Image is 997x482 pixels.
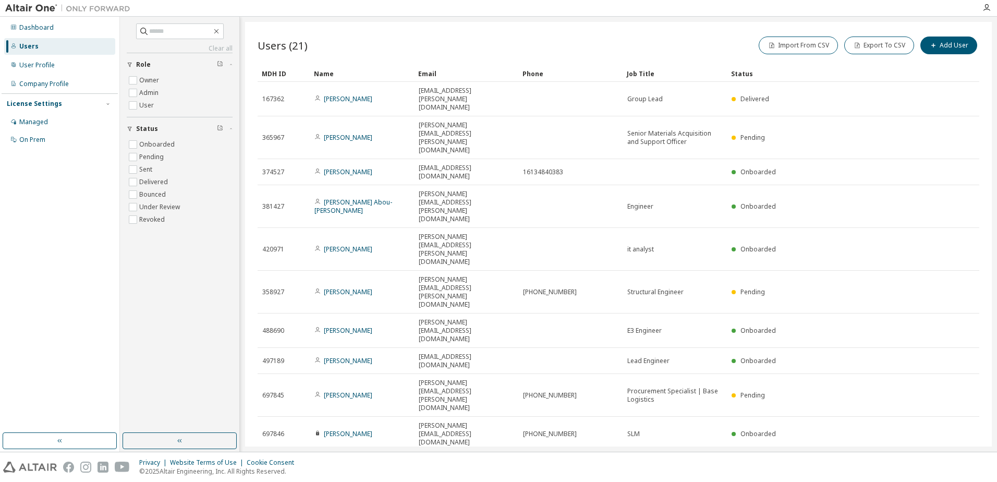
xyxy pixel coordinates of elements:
span: [PHONE_NUMBER] [523,391,577,400]
a: [PERSON_NAME] [324,94,372,103]
span: Users (21) [258,38,308,53]
span: 497189 [262,357,284,365]
span: 374527 [262,168,284,176]
span: E3 Engineer [627,327,662,335]
a: [PERSON_NAME] [324,245,372,254]
span: 488690 [262,327,284,335]
a: Clear all [127,44,233,53]
div: Company Profile [19,80,69,88]
div: Managed [19,118,48,126]
span: Pending [740,133,765,142]
a: [PERSON_NAME] Abou-[PERSON_NAME] [314,198,392,215]
label: Under Review [139,201,182,213]
img: facebook.svg [63,462,74,473]
div: User Profile [19,61,55,69]
span: [PERSON_NAME][EMAIL_ADDRESS][DOMAIN_NAME] [419,318,514,343]
span: [PERSON_NAME][EMAIL_ADDRESS][PERSON_NAME][DOMAIN_NAME] [419,275,514,309]
button: Status [127,117,233,140]
span: 697846 [262,430,284,438]
span: 358927 [262,288,284,296]
img: linkedin.svg [98,462,108,473]
span: [PHONE_NUMBER] [523,430,577,438]
div: Name [314,65,410,82]
a: [PERSON_NAME] [324,429,372,438]
span: SLM [627,430,640,438]
button: Role [127,53,233,76]
span: Engineer [627,202,653,211]
span: 420971 [262,245,284,254]
label: Onboarded [139,138,177,151]
div: Website Terms of Use [170,459,247,467]
span: 16134840383 [523,168,563,176]
span: [EMAIL_ADDRESS][DOMAIN_NAME] [419,164,514,180]
span: Clear filter [217,125,223,133]
span: [EMAIL_ADDRESS][PERSON_NAME][DOMAIN_NAME] [419,87,514,112]
div: Privacy [139,459,170,467]
span: Onboarded [740,202,776,211]
span: Onboarded [740,429,776,438]
label: Admin [139,87,161,99]
span: 167362 [262,95,284,103]
span: [PERSON_NAME][EMAIL_ADDRESS][PERSON_NAME][DOMAIN_NAME] [419,379,514,412]
span: Onboarded [740,167,776,176]
img: Altair One [5,3,136,14]
span: 365967 [262,134,284,142]
span: Lead Engineer [627,357,670,365]
label: Sent [139,163,154,176]
button: Import From CSV [759,37,838,54]
span: [PERSON_NAME][EMAIL_ADDRESS][PERSON_NAME][DOMAIN_NAME] [419,121,514,154]
a: [PERSON_NAME] [324,391,372,400]
span: Onboarded [740,245,776,254]
span: 697845 [262,391,284,400]
div: License Settings [7,100,62,108]
span: 381427 [262,202,284,211]
span: Pending [740,287,765,296]
span: Procurement Specialist | Base Logistics [627,387,722,404]
label: Owner [139,74,161,87]
span: Status [136,125,158,133]
label: User [139,99,156,112]
div: Cookie Consent [247,459,300,467]
span: Role [136,61,151,69]
span: [PERSON_NAME][EMAIL_ADDRESS][PERSON_NAME][DOMAIN_NAME] [419,233,514,266]
span: Onboarded [740,326,776,335]
div: MDH ID [262,65,306,82]
span: [PERSON_NAME][EMAIL_ADDRESS][DOMAIN_NAME] [419,421,514,447]
label: Bounced [139,188,168,201]
div: On Prem [19,136,45,144]
a: [PERSON_NAME] [324,356,372,365]
img: altair_logo.svg [3,462,57,473]
img: youtube.svg [115,462,130,473]
div: Email [418,65,514,82]
span: [PHONE_NUMBER] [523,288,577,296]
div: Status [731,65,925,82]
span: Senior Materials Acquisition and Support Officer [627,129,722,146]
div: Dashboard [19,23,54,32]
span: it analyst [627,245,654,254]
span: Pending [740,391,765,400]
span: [EMAIL_ADDRESS][DOMAIN_NAME] [419,353,514,369]
button: Add User [920,37,977,54]
label: Pending [139,151,166,163]
label: Delivered [139,176,170,188]
label: Revoked [139,213,167,226]
span: Delivered [740,94,769,103]
a: [PERSON_NAME] [324,167,372,176]
span: [PERSON_NAME][EMAIL_ADDRESS][PERSON_NAME][DOMAIN_NAME] [419,190,514,223]
a: [PERSON_NAME] [324,133,372,142]
a: [PERSON_NAME] [324,287,372,296]
div: Job Title [627,65,723,82]
p: © 2025 Altair Engineering, Inc. All Rights Reserved. [139,467,300,476]
img: instagram.svg [80,462,91,473]
span: Group Lead [627,95,663,103]
button: Export To CSV [844,37,914,54]
div: Phone [522,65,618,82]
span: Clear filter [217,61,223,69]
span: Onboarded [740,356,776,365]
div: Users [19,42,39,51]
span: Structural Engineer [627,288,684,296]
a: [PERSON_NAME] [324,326,372,335]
